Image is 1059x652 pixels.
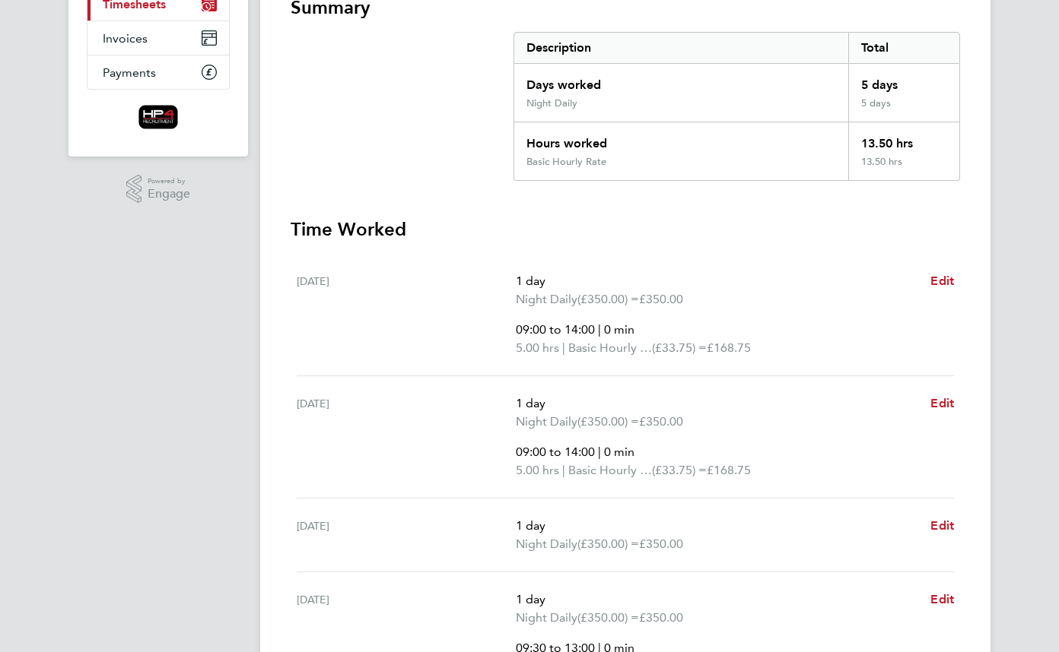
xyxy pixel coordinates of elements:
span: 5.00 hrs [516,340,559,355]
a: Edit [930,590,954,609]
span: Powered by [148,175,190,188]
span: £350.00 [639,536,683,551]
a: Edit [930,394,954,413]
span: | [562,463,565,477]
span: Engage [148,188,190,201]
span: (£350.00) = [577,610,639,625]
span: | [562,340,565,355]
p: 1 day [516,517,918,535]
img: hp4recruitment-logo-retina.png [138,105,179,129]
span: Night Daily [516,413,577,431]
div: Description [514,33,848,63]
div: 5 days [848,97,959,122]
span: £168.75 [707,463,751,477]
span: Basic Hourly Rate [568,339,652,357]
span: | [598,445,601,459]
span: 09:00 to 14:00 [516,322,595,337]
span: Night Daily [516,290,577,309]
span: 0 min [604,445,634,459]
div: 13.50 hrs [848,156,959,180]
span: £350.00 [639,610,683,625]
span: £350.00 [639,414,683,429]
span: Night Daily [516,609,577,627]
div: [DATE] [297,394,516,480]
span: Edit [930,592,954,606]
p: 1 day [516,272,918,290]
span: Payments [103,65,156,80]
span: 09:00 to 14:00 [516,445,595,459]
p: 1 day [516,590,918,609]
span: 5.00 hrs [516,463,559,477]
div: Hours worked [514,122,848,156]
div: [DATE] [297,272,516,357]
span: | [598,322,601,337]
span: (£33.75) = [652,340,707,355]
span: (£350.00) = [577,414,639,429]
div: Total [848,33,959,63]
div: Days worked [514,64,848,97]
div: 5 days [848,64,959,97]
p: 1 day [516,394,918,413]
span: Invoices [103,31,148,46]
span: £168.75 [707,340,751,355]
span: 0 min [604,322,634,337]
a: Invoices [87,21,229,55]
span: £350.00 [639,292,683,306]
div: Basic Hourly Rate [526,156,606,168]
div: [DATE] [297,517,516,553]
div: Night Daily [526,97,577,109]
a: Edit [930,272,954,290]
a: Payments [87,55,229,89]
span: Edit [930,396,954,410]
div: Summary [514,32,960,181]
span: Night Daily [516,535,577,553]
div: 13.50 hrs [848,122,959,156]
span: (£33.75) = [652,463,707,477]
span: (£350.00) = [577,536,639,551]
a: Edit [930,517,954,535]
span: Edit [930,518,954,533]
a: Go to home page [87,105,230,129]
h3: Time Worked [291,217,960,242]
span: Edit [930,274,954,288]
span: (£350.00) = [577,292,639,306]
span: Basic Hourly Rate [568,461,652,480]
a: Powered byEngage [126,175,191,204]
